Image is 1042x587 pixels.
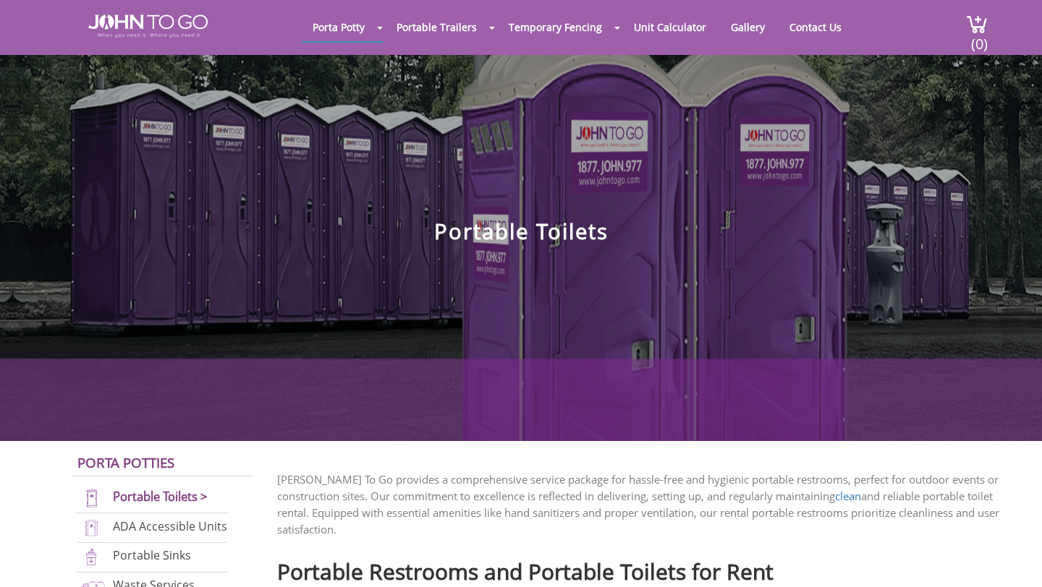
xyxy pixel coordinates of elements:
a: ADA Accessible Units [113,518,227,534]
img: cart a [966,14,988,34]
a: Temporary Fencing [498,13,613,41]
a: Gallery [720,13,776,41]
span: (0) [970,22,988,53]
a: Contact Us [779,13,852,41]
a: clean [835,489,861,503]
a: Unit Calculator [623,13,717,41]
a: Porta Potty [302,13,376,41]
a: Portable Toilets > [113,488,208,505]
a: Portable Trailers [386,13,488,41]
h2: Portable Restrooms and Portable Toilets for Rent [277,552,1021,583]
a: Portable Sinks [113,548,191,564]
img: JOHN to go [88,14,208,38]
a: Porta Potties [77,453,174,471]
img: ADA-units-new.png [76,518,107,538]
img: portable-sinks-new.png [76,547,107,567]
button: Live Chat [984,529,1042,587]
p: [PERSON_NAME] To Go provides a comprehensive service package for hassle-free and hygienic portabl... [277,471,1021,538]
img: portable-toilets-new.png [76,489,107,508]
